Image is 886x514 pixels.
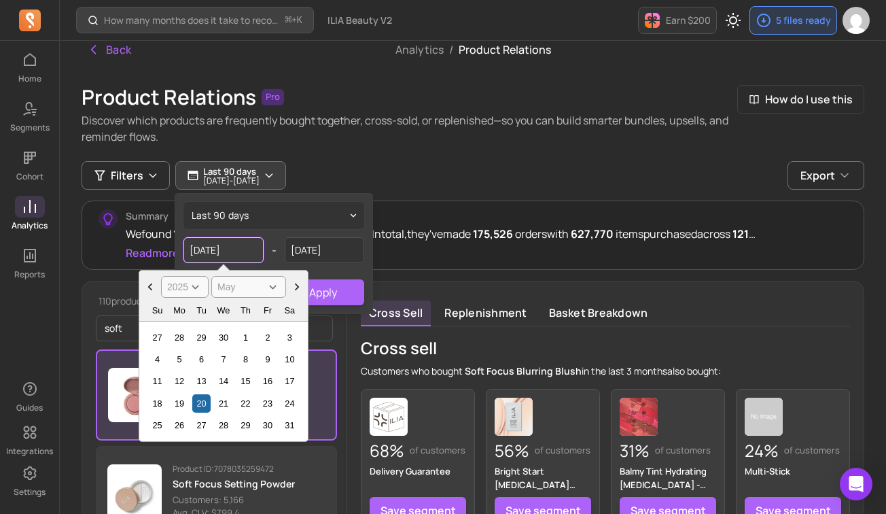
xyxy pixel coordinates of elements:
[76,7,314,33] button: How many months does it take to recover my CAC (Customer Acquisition Cost)?⌘+K
[148,372,166,390] div: Choose Sunday, May 11th, 2025
[297,15,302,26] kbd: K
[214,372,232,390] div: Choose Wednesday, May 14th, 2025
[843,7,870,34] img: avatar
[258,350,277,369] div: Choose Friday, May 9th, 2025
[236,328,255,347] div: Choose Thursday, May 1st, 2025
[192,209,249,222] span: last 90 days
[624,364,667,377] span: 3 months
[214,301,232,320] div: Wednesday
[319,8,400,33] button: ILIA Beauty V2
[139,270,308,442] div: Choose Date
[272,242,277,258] span: -
[471,226,515,241] span: 175,526
[236,350,255,369] div: Choose Thursday, May 8th, 2025
[148,328,166,347] div: Choose Sunday, April 27th, 2025
[111,167,143,184] span: Filters
[281,372,299,390] div: Choose Saturday, May 17th, 2025
[800,167,835,184] span: Export
[745,398,783,436] img: Multi-Stick
[192,394,211,413] div: Choose Tuesday, May 20th, 2025
[214,328,232,347] div: Choose Wednesday, April 30th, 2025
[776,14,831,27] p: 5 files ready
[183,202,364,229] button: last 90 days
[459,42,551,57] span: Product Relations
[281,350,299,369] div: Choose Saturday, May 10th, 2025
[620,464,716,492] p: Balmy Tint Hydrating [MEDICAL_DATA] - Sample
[82,112,737,145] p: Discover which products are frequently bought together, cross-sold, or replenished—so you can bui...
[126,209,847,223] p: Summary
[281,328,299,347] div: Choose Saturday, May 3rd, 2025
[104,14,280,27] p: How many months does it take to recover my CAC (Customer Acquisition Cost)?
[173,464,295,475] p: Product ID: 7078035259472
[10,122,50,133] p: Segments
[720,7,747,34] button: Toggle dark mode
[214,350,232,369] div: Choose Wednesday, May 7th, 2025
[258,372,277,390] div: Choose Friday, May 16th, 2025
[82,161,170,190] button: Filters
[495,398,533,436] img: Bright Start Retinol Alternative Eye Cream - Sample
[15,375,45,416] button: Guides
[192,301,211,320] div: Tuesday
[730,226,756,241] span: 121
[395,42,444,57] a: Analytics
[737,85,864,114] span: How do I use this
[192,328,211,347] div: Choose Tuesday, April 29th, 2025
[327,14,392,27] span: ILIA Beauty V2
[495,464,591,492] p: Bright Start [MEDICAL_DATA] Alternative Eye Cream - Sample
[638,7,717,34] button: Earn $200
[620,441,650,460] p: 31%
[236,372,255,390] div: Choose Thursday, May 15th, 2025
[99,294,185,307] span: 110 product(s) found
[175,161,286,190] button: Last 90 days[DATE]-[DATE]
[171,226,215,241] span: 150,615
[148,301,166,320] div: Sunday
[236,394,255,413] div: Choose Thursday, May 22nd, 2025
[840,468,872,500] div: Open Intercom Messenger
[214,394,232,413] div: Choose Wednesday, May 21st, 2025
[16,402,43,413] p: Guides
[784,444,840,458] p: of customers
[655,444,711,458] p: of customers
[192,372,211,390] div: Choose Tuesday, May 13th, 2025
[16,171,43,182] p: Cohort
[285,237,365,263] input: yyyy-mm-dd
[203,166,260,177] p: Last 90 days
[214,416,232,434] div: Choose Wednesday, May 28th, 2025
[258,394,277,413] div: Choose Friday, May 23rd, 2025
[787,161,864,190] button: Export
[143,326,303,436] div: Month May, 2025
[285,12,292,29] kbd: ⌘
[745,464,841,478] p: Multi-Stick
[173,477,295,491] p: Soft Focus Setting Powder
[173,494,295,507] p: Customers: 5,166
[370,441,404,460] p: 68%
[6,446,53,457] p: Integrations
[258,301,277,320] div: Friday
[236,416,255,434] div: Choose Thursday, May 29th, 2025
[170,328,188,347] div: Choose Monday, April 28th, 2025
[258,328,277,347] div: Choose Friday, May 2nd, 2025
[495,441,529,460] p: 56%
[126,245,179,261] button: Readmore
[444,42,459,57] span: /
[82,36,137,63] button: Back
[14,269,45,280] p: Reports
[183,237,264,263] input: yyyy-mm-dd
[281,416,299,434] div: Choose Saturday, May 31st, 2025
[361,364,721,378] p: Customers who bought in the last also bought:
[258,416,277,434] div: Choose Friday, May 30th, 2025
[14,487,46,498] p: Settings
[192,416,211,434] div: Choose Tuesday, May 27th, 2025
[361,301,431,326] a: Cross sell
[148,416,166,434] div: Choose Sunday, May 25th, 2025
[262,89,284,105] span: Pro
[108,368,162,422] img: Product image
[281,394,299,413] div: Choose Saturday, May 24th, 2025
[170,372,188,390] div: Choose Monday, May 12th, 2025
[745,441,779,460] p: 24%
[96,315,333,341] input: search product
[170,301,188,320] div: Monday
[535,444,590,458] p: of customers
[96,349,337,441] button: Product ID:7193012371536Soft Focus Blurring BlushCustomers: 6,751 Avg. CLV: $646.92
[126,226,847,242] div: We found customers in the selected period. In total, they've made orders with items purchased acr...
